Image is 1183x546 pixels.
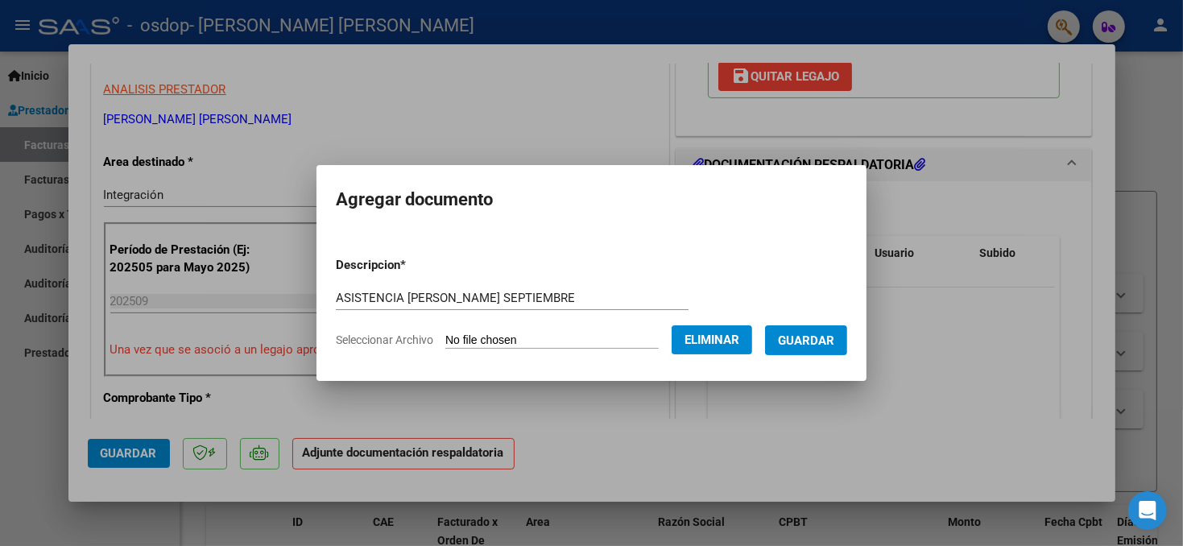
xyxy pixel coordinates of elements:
[672,325,752,354] button: Eliminar
[336,333,433,346] span: Seleccionar Archivo
[336,256,490,275] p: Descripcion
[336,184,847,215] h2: Agregar documento
[1128,491,1167,530] div: Open Intercom Messenger
[685,333,739,347] span: Eliminar
[765,325,847,355] button: Guardar
[778,333,834,348] span: Guardar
